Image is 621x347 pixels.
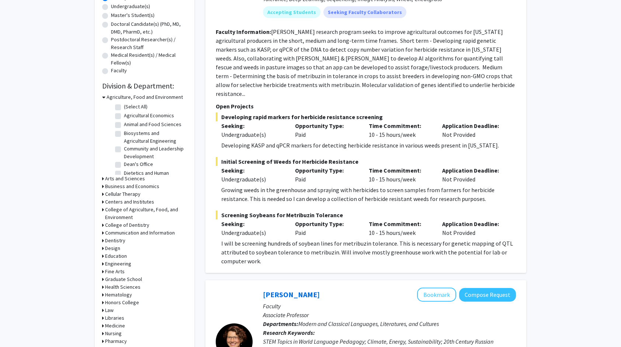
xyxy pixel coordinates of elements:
h3: College of Dentistry [105,221,149,229]
span: Modern and Classical Languages, Literatures, and Cultures [298,320,439,327]
label: Doctoral Candidate(s) (PhD, MD, DMD, PharmD, etc.) [111,20,187,36]
p: Application Deadline: [442,219,505,228]
h3: Graduate School [105,275,142,283]
span: Screening Soybeans for Metribuzin Tolerance [216,211,516,219]
label: Dean's Office [124,160,153,168]
h3: Hematology [105,291,132,299]
p: Time Commitment: [369,219,431,228]
b: Departments: [263,320,298,327]
label: Biosystems and Agricultural Engineering [124,129,185,145]
h3: Agriculture, Food and Environment [107,93,183,101]
iframe: Chat [6,314,31,341]
h3: Arts and Sciences [105,175,145,183]
label: Faculty [111,67,127,74]
h3: Business and Economics [105,183,159,190]
p: Developing KASP and qPCR markers for detecting herbicide resistance in various weeds present in [... [221,141,516,150]
div: 10 - 15 hours/week [363,219,437,237]
h3: Fine Arts [105,268,125,275]
h3: Nursing [105,330,122,337]
p: Opportunity Type: [295,219,358,228]
h3: College of Agriculture, Food, and Environment [105,206,187,221]
a: [PERSON_NAME] [263,290,320,299]
h3: Health Sciences [105,283,140,291]
div: Undergraduate(s) [221,228,284,237]
label: Agricultural Economics [124,112,174,119]
h3: Cellular Therapy [105,190,140,198]
label: Undergraduate(s) [111,3,150,10]
p: I will be screening hundreds of soybean lines for metribuzin tolerance. This is necessary for gen... [221,239,516,266]
h3: Pharmacy [105,337,127,345]
mat-chip: Accepting Students [263,6,320,18]
h3: Centers and Institutes [105,198,154,206]
div: 10 - 15 hours/week [363,121,437,139]
div: Not Provided [437,121,510,139]
h3: Medicine [105,322,125,330]
div: 10 - 15 hours/week [363,166,437,184]
p: Associate Professor [263,310,516,319]
label: Animal and Food Sciences [124,121,181,128]
h3: Honors College [105,299,139,306]
b: Research Keywords: [263,329,315,336]
button: Add Molly Blasing to Bookmarks [417,288,456,302]
h3: Design [105,244,120,252]
div: Paid [289,219,363,237]
label: Master's Student(s) [111,11,155,19]
p: Opportunity Type: [295,166,358,175]
span: Initial Screening of Weeds for Herbicide Resistance [216,157,516,166]
div: Undergraduate(s) [221,175,284,184]
p: Faculty [263,302,516,310]
p: Time Commitment: [369,121,431,130]
h3: Libraries [105,314,124,322]
button: Compose Request to Molly Blasing [459,288,516,302]
p: Application Deadline: [442,121,505,130]
span: Developing rapid markers for herbicide resistance screening [216,112,516,121]
fg-read-more: [PERSON_NAME] research program seeks to improve agricultural outcomes for [US_STATE] agricultural... [216,28,515,97]
h3: Law [105,306,114,314]
h3: Education [105,252,127,260]
h2: Division & Department: [102,81,187,90]
p: Seeking: [221,166,284,175]
div: Not Provided [437,166,510,184]
h3: Communication and Information [105,229,175,237]
p: Application Deadline: [442,166,505,175]
b: Faculty Information: [216,28,271,35]
label: (Select All) [124,103,148,111]
label: Community and Leadership Development [124,145,185,160]
h3: Dentistry [105,237,125,244]
div: Not Provided [437,219,510,237]
p: Seeking: [221,219,284,228]
div: Paid [289,121,363,139]
div: Undergraduate(s) [221,130,284,139]
p: Seeking: [221,121,284,130]
label: Dietetics and Human Nutrition [124,169,185,185]
p: Open Projects [216,102,516,111]
label: Medical Resident(s) / Medical Fellow(s) [111,51,187,67]
p: Opportunity Type: [295,121,358,130]
div: Paid [289,166,363,184]
label: Postdoctoral Researcher(s) / Research Staff [111,36,187,51]
h3: Engineering [105,260,131,268]
p: Growing weeds in the greenhouse and spraying with herbicides to screen samples from farmers for h... [221,185,516,203]
p: Time Commitment: [369,166,431,175]
mat-chip: Seeking Faculty Collaborators [323,6,406,18]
